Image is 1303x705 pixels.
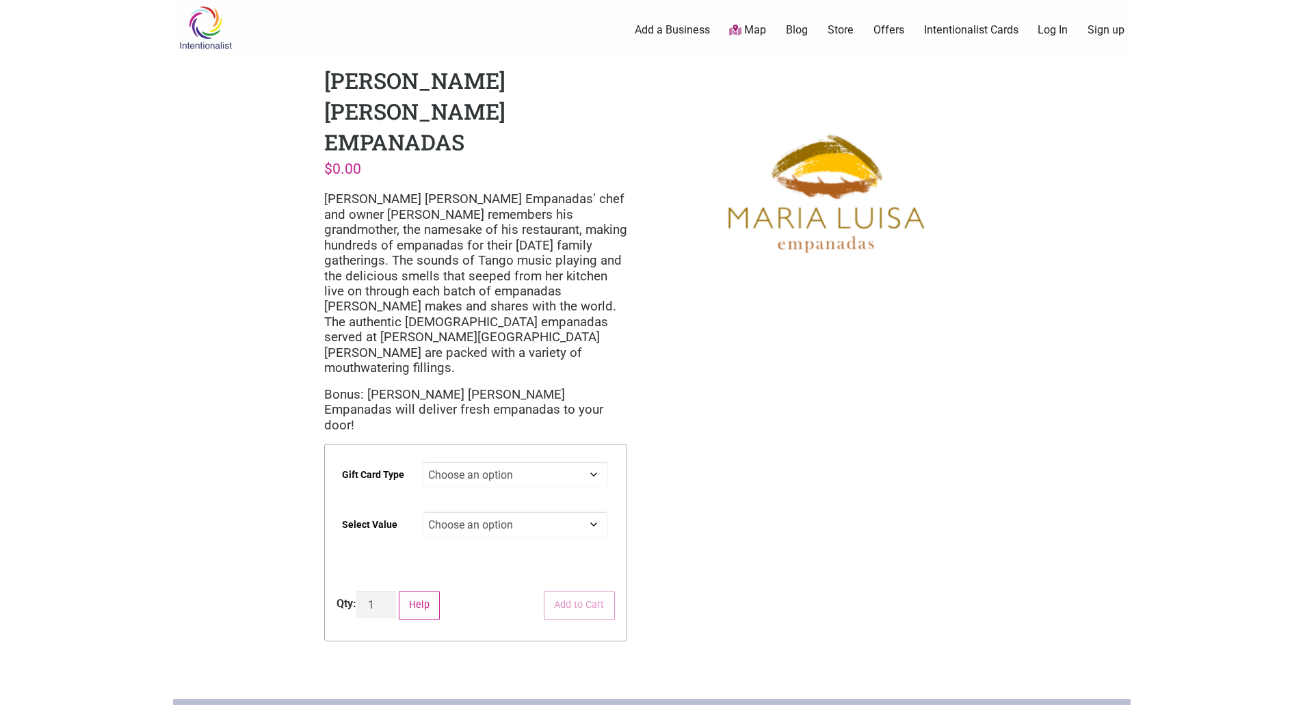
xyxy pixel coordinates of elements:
div: Qty: [337,596,356,612]
img: Intentionalist [173,5,238,50]
a: Sign up [1088,23,1124,38]
p: Bonus: [PERSON_NAME] [PERSON_NAME] Empanadas will deliver fresh empanadas to your door! [324,387,627,433]
button: Help [399,591,440,620]
img: Maria Luisa Empanadas [676,66,979,324]
h1: [PERSON_NAME] [PERSON_NAME] Empanadas [324,66,505,157]
label: Gift Card Type [342,460,404,490]
a: Store [828,23,854,38]
a: Offers [873,23,904,38]
button: Add to Cart [544,591,615,620]
a: Add a Business [635,23,710,38]
span: $ [324,160,332,177]
span: [PERSON_NAME] [PERSON_NAME] Empanadas’ chef and owner [PERSON_NAME] remembers his grandmother, th... [324,191,627,375]
a: Log In [1038,23,1068,38]
a: Map [729,23,766,38]
a: Blog [786,23,808,38]
bdi: 0.00 [324,160,361,177]
a: Intentionalist Cards [924,23,1018,38]
input: Product quantity [356,591,396,618]
label: Select Value [342,509,397,540]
